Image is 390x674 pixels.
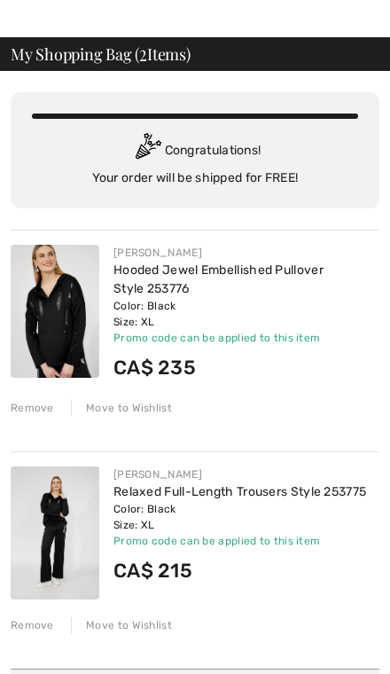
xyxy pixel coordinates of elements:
[139,43,147,63] span: 2
[113,533,379,549] div: Promo code can be applied to this item
[11,46,191,62] span: My Shopping Bag ( Items)
[113,501,379,533] div: Color: Black Size: XL
[113,330,379,346] div: Promo code can be applied to this item
[113,559,192,583] span: CA$ 215
[113,484,366,499] a: Relaxed Full-Length Trousers Style 253775
[129,133,165,168] img: Congratulation2.svg
[11,245,99,378] img: Hooded Jewel Embellished Pullover Style 253776
[71,617,172,633] div: Move to Wishlist
[113,245,379,261] div: [PERSON_NAME]
[113,298,379,330] div: Color: Black Size: XL
[32,133,358,187] div: Congratulations! Your order will be shipped for FREE!
[113,263,324,296] a: Hooded Jewel Embellished Pullover Style 253776
[113,356,196,380] span: CA$ 235
[11,400,54,416] div: Remove
[71,400,172,416] div: Move to Wishlist
[11,617,54,633] div: Remove
[113,466,379,482] div: [PERSON_NAME]
[11,466,99,600] img: Relaxed Full-Length Trousers Style 253775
